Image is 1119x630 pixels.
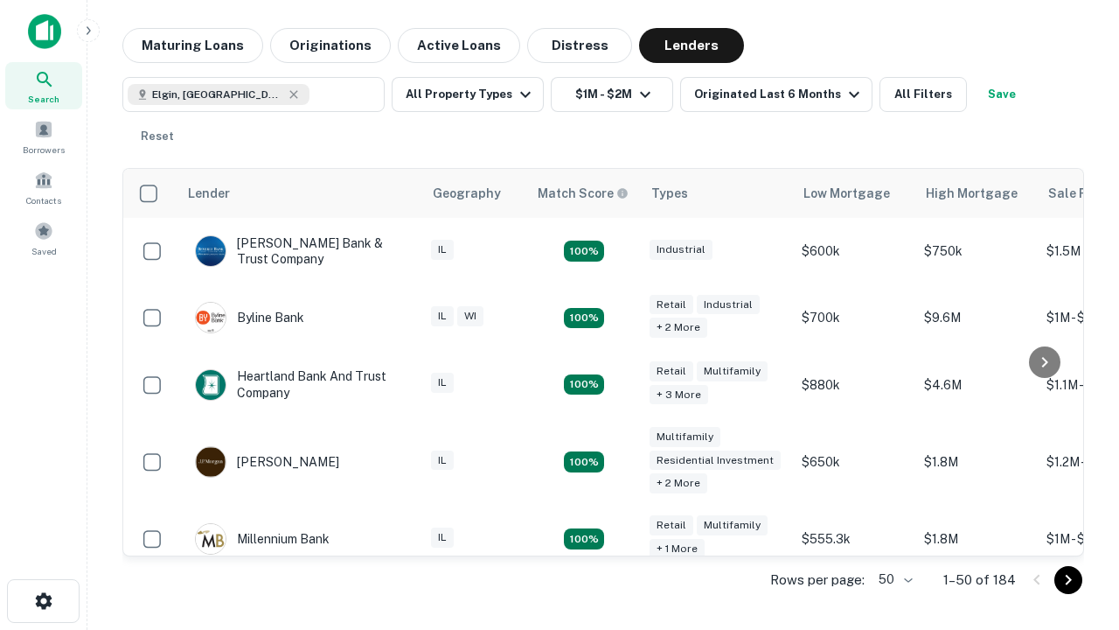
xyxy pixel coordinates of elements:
td: $600k [793,218,915,284]
button: Active Loans [398,28,520,63]
div: Matching Properties: 19, hasApolloMatch: undefined [564,308,604,329]
td: $555.3k [793,506,915,572]
img: picture [196,447,226,477]
button: Save your search to get updates of matches that match your search criteria. [974,77,1030,112]
span: Search [28,92,59,106]
div: Matching Properties: 19, hasApolloMatch: undefined [564,374,604,395]
th: Types [641,169,793,218]
button: Maturing Loans [122,28,263,63]
div: Heartland Bank And Trust Company [195,368,405,400]
td: $1.8M [915,506,1038,572]
th: Lender [177,169,422,218]
div: Low Mortgage [803,183,890,204]
td: $1.8M [915,418,1038,507]
th: Capitalize uses an advanced AI algorithm to match your search with the best lender. The match sco... [527,169,641,218]
button: Distress [527,28,632,63]
div: High Mortgage [926,183,1018,204]
a: Borrowers [5,113,82,160]
iframe: Chat Widget [1032,490,1119,574]
div: + 3 more [650,385,708,405]
div: Capitalize uses an advanced AI algorithm to match your search with the best lender. The match sco... [538,184,629,203]
div: Residential Investment [650,451,781,471]
div: Byline Bank [195,302,304,333]
span: Borrowers [23,143,65,157]
div: IL [431,306,454,326]
div: + 2 more [650,318,707,338]
span: Saved [31,244,57,258]
div: Geography [433,183,501,204]
div: IL [431,451,454,471]
button: Originated Last 6 Months [680,77,872,112]
div: [PERSON_NAME] Bank & Trust Company [195,235,405,267]
a: Contacts [5,164,82,211]
div: Millennium Bank [195,523,330,555]
div: Multifamily [650,427,720,447]
div: Retail [650,361,693,381]
td: $880k [793,351,915,417]
img: picture [196,236,226,266]
div: WI [457,306,483,326]
div: Industrial [650,240,712,260]
div: [PERSON_NAME] [195,446,339,478]
td: $750k [915,218,1038,284]
a: Search [5,62,82,109]
div: Retail [650,295,693,315]
p: 1–50 of 184 [943,570,1016,591]
th: Geography [422,169,527,218]
div: Retail [650,515,693,535]
td: $9.6M [915,284,1038,351]
button: Reset [129,119,185,154]
button: Go to next page [1054,566,1082,594]
div: Lender [188,183,230,204]
td: $650k [793,418,915,507]
div: + 2 more [650,473,707,493]
td: $700k [793,284,915,351]
span: Contacts [26,193,61,207]
img: picture [196,303,226,332]
div: Multifamily [697,361,768,381]
div: Types [651,183,688,204]
div: IL [431,528,454,548]
p: Rows per page: [770,570,865,591]
img: picture [196,524,226,554]
div: IL [431,373,454,393]
button: All Filters [879,77,967,112]
div: Matching Properties: 16, hasApolloMatch: undefined [564,528,604,549]
td: $4.6M [915,351,1038,417]
button: Originations [270,28,391,63]
button: Lenders [639,28,744,63]
div: + 1 more [650,539,705,559]
span: Elgin, [GEOGRAPHIC_DATA], [GEOGRAPHIC_DATA] [152,87,283,102]
a: Saved [5,214,82,262]
div: Multifamily [697,515,768,535]
div: Matching Properties: 28, hasApolloMatch: undefined [564,241,604,262]
button: All Property Types [392,77,544,112]
button: $1M - $2M [551,77,673,112]
th: Low Mortgage [793,169,915,218]
div: IL [431,240,454,260]
img: capitalize-icon.png [28,14,61,49]
img: picture [196,370,226,400]
div: Industrial [697,295,760,315]
div: Matching Properties: 25, hasApolloMatch: undefined [564,451,604,472]
div: Originated Last 6 Months [694,84,865,105]
th: High Mortgage [915,169,1038,218]
h6: Match Score [538,184,625,203]
div: 50 [872,567,915,592]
